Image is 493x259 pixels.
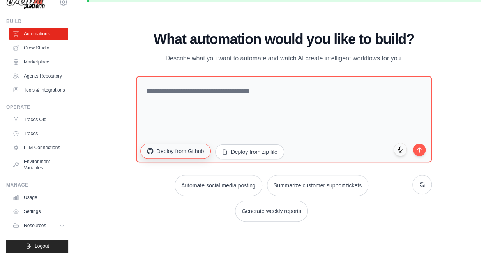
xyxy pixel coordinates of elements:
a: Agents Repository [9,70,68,82]
button: Automate social media posting [175,175,262,196]
div: Manage [6,182,68,188]
a: Usage [9,191,68,204]
div: Build [6,18,68,25]
a: Crew Studio [9,42,68,54]
span: Resources [24,222,46,229]
a: Tools & Integrations [9,84,68,96]
a: Settings [9,205,68,218]
a: Automations [9,28,68,40]
a: Traces [9,127,68,140]
button: Resources [9,219,68,232]
button: Deploy from zip file [215,144,284,159]
button: Generate weekly reports [235,201,308,222]
iframe: Chat Widget [454,222,493,259]
h1: What automation would you like to build? [136,32,432,47]
button: Deploy from Github [140,143,210,158]
span: Logout [35,243,49,249]
a: Environment Variables [9,155,68,174]
button: Summarize customer support tickets [267,175,368,196]
div: Operate [6,104,68,110]
button: Logout [6,240,68,253]
a: LLM Connections [9,141,68,154]
a: Marketplace [9,56,68,68]
a: Traces Old [9,113,68,126]
p: Describe what you want to automate and watch AI create intelligent workflows for you. [153,53,415,63]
